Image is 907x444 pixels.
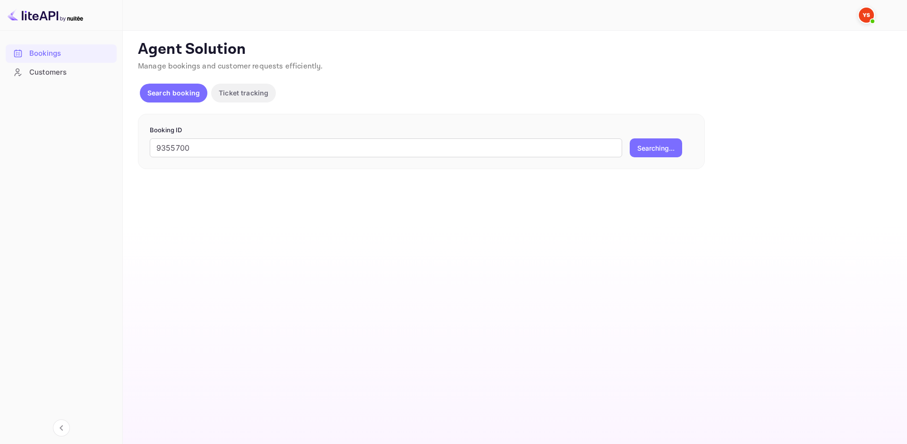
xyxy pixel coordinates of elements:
p: Agent Solution [138,40,890,59]
input: Enter Booking ID (e.g., 63782194) [150,138,622,157]
p: Booking ID [150,126,693,135]
p: Ticket tracking [219,88,268,98]
div: Customers [29,67,112,78]
a: Customers [6,63,117,81]
a: Bookings [6,44,117,62]
p: Search booking [147,88,200,98]
div: Customers [6,63,117,82]
button: Collapse navigation [53,419,70,436]
span: Manage bookings and customer requests efficiently. [138,61,323,71]
img: LiteAPI logo [8,8,83,23]
div: Bookings [6,44,117,63]
div: Bookings [29,48,112,59]
button: Searching... [630,138,682,157]
img: Yandex Support [859,8,874,23]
